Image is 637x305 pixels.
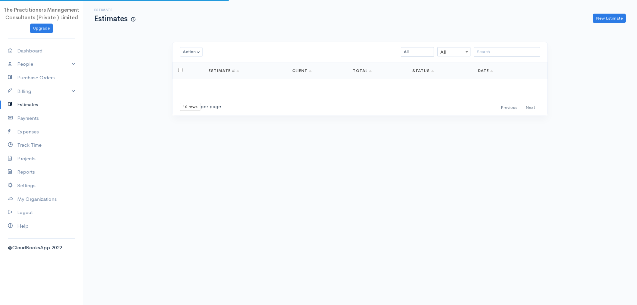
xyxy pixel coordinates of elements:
[180,47,203,57] button: Action
[8,244,75,252] div: @CloudBooksApp 2022
[412,68,434,73] a: Status
[478,68,493,73] a: Date
[593,14,626,23] a: New Estimate
[438,47,470,57] span: All
[437,47,470,56] span: All
[30,24,53,33] a: Upgrade
[94,8,135,12] h6: Estimate
[209,68,239,73] a: Estimate #
[353,68,372,73] a: Total
[131,17,135,22] span: How to create your first Extimate?
[474,47,540,57] input: Search
[94,15,135,23] h1: Estimates
[292,68,312,73] a: Client
[180,103,221,111] div: per page
[4,7,79,21] span: The Practitioners Management Consultants (Private ) Limited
